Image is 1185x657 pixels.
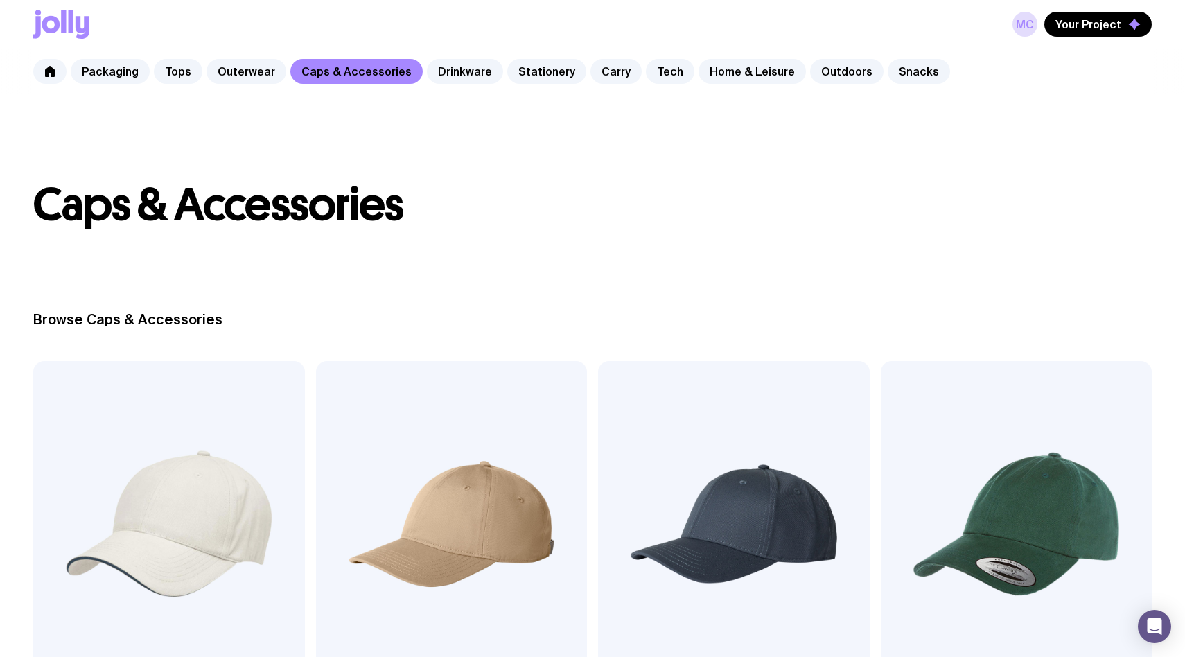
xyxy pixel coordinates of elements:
a: Caps & Accessories [290,59,423,84]
a: Packaging [71,59,150,84]
a: Tops [154,59,202,84]
button: Your Project [1044,12,1152,37]
a: Tech [646,59,694,84]
a: Outdoors [810,59,884,84]
div: Open Intercom Messenger [1138,610,1171,643]
h2: Browse Caps & Accessories [33,311,1152,328]
h1: Caps & Accessories [33,183,1152,227]
a: Outerwear [207,59,286,84]
a: Stationery [507,59,586,84]
a: Drinkware [427,59,503,84]
a: Home & Leisure [699,59,806,84]
span: Your Project [1055,17,1121,31]
a: Snacks [888,59,950,84]
a: Carry [590,59,642,84]
a: MC [1012,12,1037,37]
